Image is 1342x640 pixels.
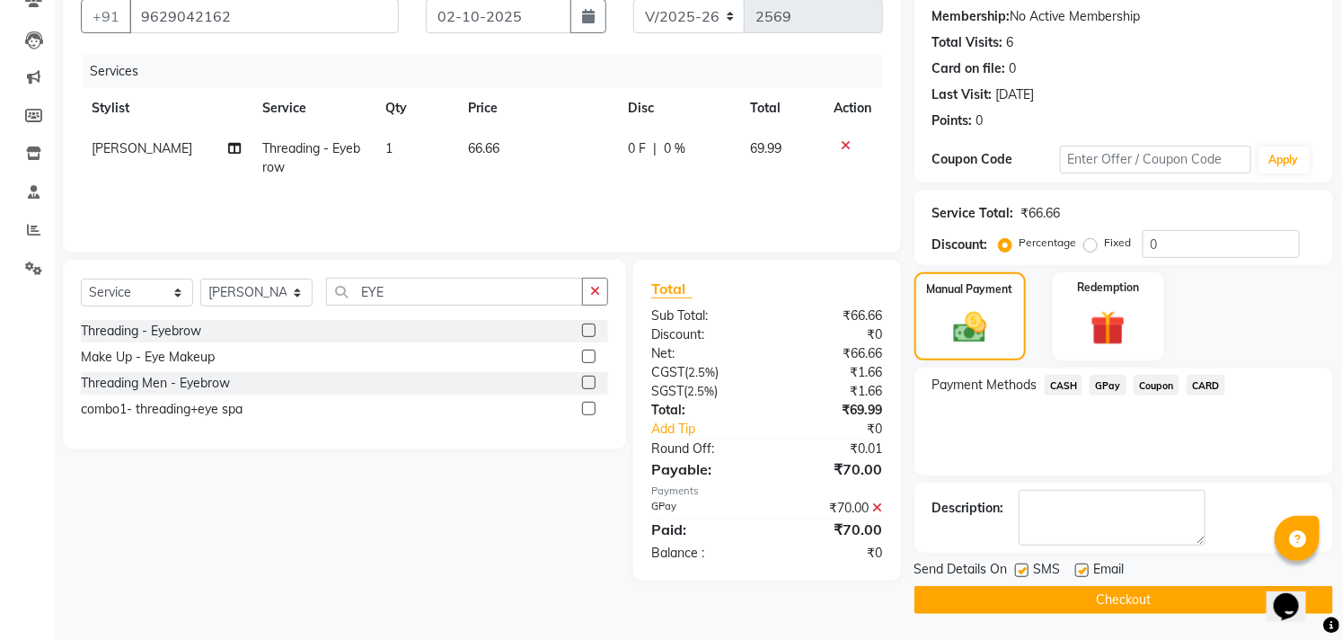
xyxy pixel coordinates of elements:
[1034,560,1061,582] span: SMS
[932,7,1315,26] div: No Active Membership
[81,348,215,367] div: Make Up - Eye Makeup
[83,55,896,88] div: Services
[81,322,201,341] div: Threading - Eyebrow
[767,344,896,363] div: ₹66.66
[750,140,781,156] span: 69.99
[1134,375,1179,396] span: Coupon
[943,308,997,347] img: _cash.svg
[914,586,1333,614] button: Checkout
[1105,235,1132,251] label: Fixed
[767,307,896,325] div: ₹66.66
[996,85,1035,104] div: [DATE]
[789,420,896,439] div: ₹0
[914,560,1008,582] span: Send Details On
[638,401,767,420] div: Total:
[628,139,646,158] span: 0 F
[1020,235,1077,251] label: Percentage
[932,150,1060,169] div: Coupon Code
[767,363,896,382] div: ₹1.66
[375,88,458,129] th: Qty
[767,401,896,420] div: ₹69.99
[81,374,230,393] div: Threading Men - Eyebrow
[932,85,993,104] div: Last Visit:
[932,33,1003,52] div: Total Visits:
[1090,375,1126,396] span: GPay
[638,363,767,382] div: ( )
[932,236,988,254] div: Discount:
[92,140,192,156] span: [PERSON_NAME]
[1080,307,1136,350] img: _gift.svg
[262,140,360,175] span: Threading - Eyebrow
[1021,204,1061,223] div: ₹66.66
[457,88,617,129] th: Price
[824,88,883,129] th: Action
[767,499,896,518] div: ₹70.00
[638,440,767,458] div: Round Off:
[386,140,393,156] span: 1
[1010,59,1017,78] div: 0
[653,139,657,158] span: |
[932,59,1006,78] div: Card on file:
[664,139,685,158] span: 0 %
[932,376,1037,395] span: Payment Methods
[638,344,767,363] div: Net:
[767,325,896,344] div: ₹0
[767,382,896,401] div: ₹1.66
[81,400,243,419] div: combo1- threading+eye spa
[651,484,883,499] div: Payments
[767,544,896,563] div: ₹0
[638,458,767,480] div: Payable:
[617,88,739,129] th: Disc
[638,499,767,518] div: GPay
[1094,560,1125,582] span: Email
[932,7,1011,26] div: Membership:
[81,88,252,129] th: Stylist
[927,281,1013,298] label: Manual Payment
[976,111,984,130] div: 0
[638,544,767,563] div: Balance :
[1045,375,1083,396] span: CASH
[687,384,714,398] span: 2.5%
[1267,568,1324,622] iframe: chat widget
[767,440,896,458] div: ₹0.01
[932,111,973,130] div: Points:
[1007,33,1014,52] div: 6
[651,280,693,298] span: Total
[739,88,824,129] th: Total
[638,325,767,344] div: Discount:
[932,204,1014,223] div: Service Total:
[1077,280,1139,296] label: Redemption
[638,420,789,439] a: Add Tip
[638,382,767,401] div: ( )
[638,519,767,540] div: Paid:
[1258,147,1310,173] button: Apply
[688,365,715,379] span: 2.5%
[1187,375,1225,396] span: CARD
[767,458,896,480] div: ₹70.00
[932,499,1004,518] div: Description:
[252,88,375,129] th: Service
[767,519,896,540] div: ₹70.00
[638,307,767,325] div: Sub Total:
[651,383,684,399] span: SGST
[651,364,684,380] span: CGST
[1060,146,1251,173] input: Enter Offer / Coupon Code
[468,140,499,156] span: 66.66
[326,278,583,306] input: Search or Scan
